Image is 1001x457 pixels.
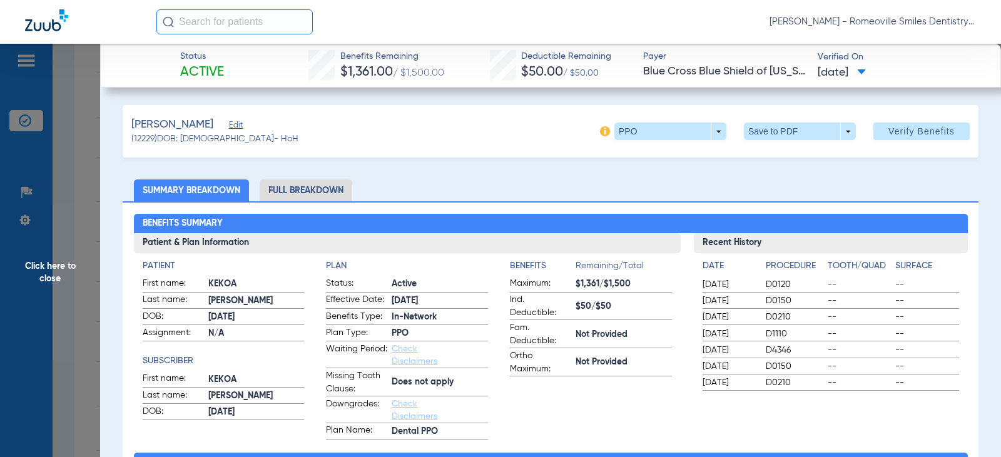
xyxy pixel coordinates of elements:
span: KEKOA [208,373,305,386]
span: D4346 [766,344,823,356]
span: -- [828,328,891,340]
span: Benefits Type: [326,310,387,325]
span: [DATE] [703,328,755,340]
span: Blue Cross Blue Shield of [US_STATE] [643,64,806,79]
a: Check Disclaimers [392,344,437,366]
span: Assignment: [143,326,204,341]
li: Summary Breakdown [134,179,249,201]
span: First name: [143,277,204,292]
span: Edit [229,121,240,133]
span: -- [828,344,891,356]
span: [DATE] [392,294,488,308]
span: / $50.00 [563,69,599,78]
h4: Date [703,259,755,273]
span: Verified On [818,51,981,64]
span: [DATE] [703,311,755,323]
span: $50/$50 [576,300,672,313]
span: Not Provided [576,328,672,341]
span: -- [895,344,958,356]
h4: Procedure [766,259,823,273]
app-breakdown-title: Benefits [510,259,576,277]
span: D0120 [766,278,823,291]
button: Verify Benefits [873,123,970,140]
span: Plan Type: [326,326,387,341]
a: Check Disclaimers [392,399,437,421]
img: Zuub Logo [25,9,68,31]
span: Deductible Remaining [521,50,611,63]
span: -- [828,360,891,373]
span: KEKOA [208,278,305,291]
span: Dental PPO [392,425,488,438]
span: $1,361.00 [340,66,393,79]
span: Ortho Maximum: [510,349,571,376]
h4: Subscriber [143,354,305,368]
span: Verify Benefits [888,126,955,136]
span: Remaining/Total [576,259,672,277]
span: -- [828,311,891,323]
span: $50.00 [521,66,563,79]
span: Active [180,64,224,81]
span: -- [828,294,891,307]
span: [DATE] [703,278,755,291]
h3: Recent History [694,233,967,253]
h4: Surface [895,259,958,273]
span: Downgrades: [326,398,387,423]
span: -- [895,360,958,373]
span: [DATE] [818,65,866,81]
span: D0210 [766,376,823,389]
span: DOB: [143,405,204,420]
span: Effective Date: [326,293,387,308]
app-breakdown-title: Procedure [766,259,823,277]
span: Fam. Deductible: [510,321,571,348]
span: Status [180,50,224,63]
span: N/A [208,327,305,340]
h4: Benefits [510,259,576,273]
h4: Plan [326,259,488,273]
li: Full Breakdown [260,179,352,201]
span: [DATE] [703,376,755,389]
span: D0150 [766,294,823,307]
span: [PERSON_NAME] [208,389,305,403]
span: [PERSON_NAME] [131,117,213,133]
span: Not Provided [576,356,672,369]
h2: Benefits Summary [134,214,968,234]
span: Waiting Period: [326,343,387,368]
span: PPO [392,327,488,340]
app-breakdown-title: Date [703,259,755,277]
img: Search Icon [163,16,174,28]
span: [DATE] [703,294,755,307]
h4: Patient [143,259,305,273]
span: Active [392,278,488,291]
span: D0210 [766,311,823,323]
span: Maximum: [510,277,571,292]
span: D0150 [766,360,823,373]
span: Missing Tooth Clause: [326,369,387,396]
span: Payer [643,50,806,63]
button: Save to PDF [744,123,856,140]
span: Ind. Deductible: [510,293,571,319]
span: (12229) DOB: [DEMOGRAPHIC_DATA] - HoH [131,133,298,146]
span: [DATE] [703,344,755,356]
input: Search for patients [156,9,313,34]
span: Last name: [143,293,204,308]
span: Plan Name: [326,424,387,439]
span: [DATE] [703,360,755,373]
span: First name: [143,372,204,387]
span: DOB: [143,310,204,325]
button: PPO [614,123,726,140]
span: Benefits Remaining [340,50,444,63]
span: $1,361/$1,500 [576,278,672,291]
span: / $1,500.00 [393,68,444,78]
span: Does not apply [392,376,488,389]
span: -- [828,376,891,389]
span: [PERSON_NAME] - Romeoville Smiles Dentistry [770,16,976,28]
h3: Patient & Plan Information [134,233,681,253]
span: -- [895,294,958,307]
span: -- [828,278,891,291]
span: -- [895,278,958,291]
span: -- [895,311,958,323]
span: -- [895,328,958,340]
